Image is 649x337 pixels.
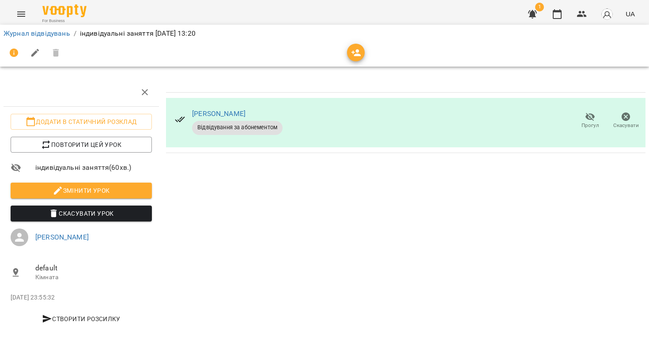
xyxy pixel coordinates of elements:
[18,185,145,196] span: Змінити урок
[80,28,196,39] p: індивідуальні заняття [DATE] 13:20
[11,183,152,198] button: Змінити урок
[35,263,152,273] span: default
[608,109,644,133] button: Скасувати
[14,314,148,324] span: Створити розсилку
[192,109,245,118] a: [PERSON_NAME]
[192,124,283,131] span: Відвідування за абонементом
[18,208,145,219] span: Скасувати Урок
[18,116,145,127] span: Додати в статичний розклад
[4,28,645,39] nav: breadcrumb
[11,311,152,327] button: Створити розсилку
[626,9,635,19] span: UA
[11,293,152,302] p: [DATE] 23:55:32
[74,28,76,39] li: /
[11,114,152,130] button: Додати в статичний розклад
[42,4,87,17] img: Voopty Logo
[35,233,89,241] a: [PERSON_NAME]
[42,18,87,24] span: For Business
[18,139,145,150] span: Повторити цей урок
[613,122,639,129] span: Скасувати
[4,29,70,37] a: Журнал відвідувань
[601,8,613,20] img: avatar_s.png
[535,3,544,11] span: 1
[622,6,638,22] button: UA
[35,273,152,282] p: Кімната
[11,206,152,221] button: Скасувати Урок
[11,4,32,25] button: Menu
[35,162,152,173] span: індивідуальні заняття ( 60 хв. )
[581,122,599,129] span: Прогул
[11,137,152,153] button: Повторити цей урок
[572,109,608,133] button: Прогул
